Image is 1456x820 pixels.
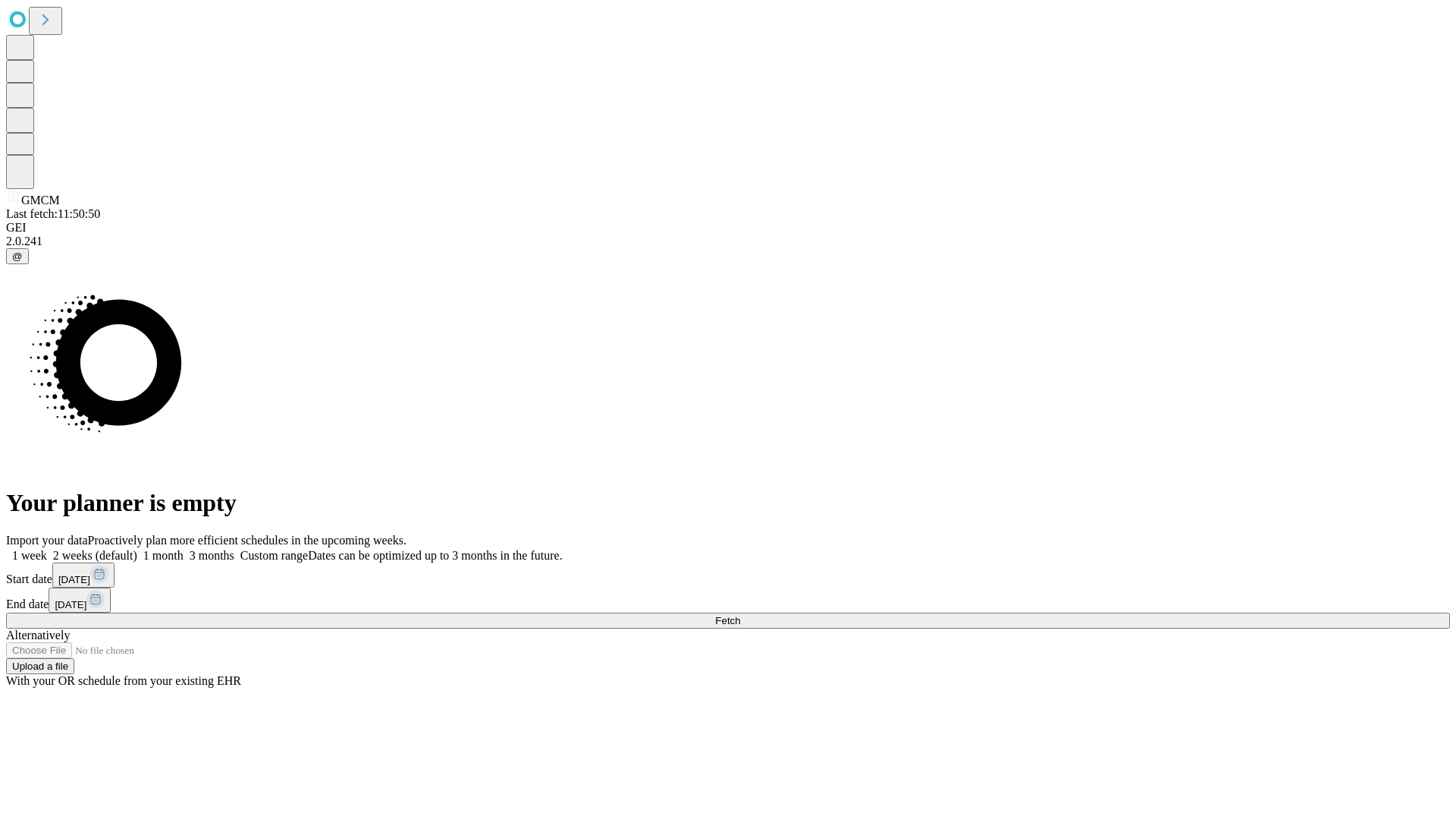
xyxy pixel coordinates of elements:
[6,658,74,674] button: Upload a file
[6,221,1450,235] div: GEI
[240,549,308,562] span: Custom range
[52,563,115,588] button: [DATE]
[715,615,740,626] span: Fetch
[6,613,1450,629] button: Fetch
[12,549,47,562] span: 1 week
[6,489,1450,517] h1: Your planner is empty
[6,629,70,642] span: Alternatively
[6,563,1450,588] div: Start date
[53,549,137,562] span: 2 weeks (default)
[12,251,23,262] span: @
[21,194,60,207] span: GMCM
[6,534,88,547] span: Import your data
[88,534,406,547] span: Proactively plan more efficient schedules in the upcoming weeks.
[6,248,29,264] button: @
[6,588,1450,613] div: End date
[49,588,111,613] button: [DATE]
[190,549,234,562] span: 3 months
[308,549,562,562] span: Dates can be optimized up to 3 months in the future.
[6,235,1450,248] div: 2.0.241
[58,574,90,585] span: [DATE]
[143,549,184,562] span: 1 month
[6,207,100,220] span: Last fetch: 11:50:50
[6,674,241,687] span: With your OR schedule from your existing EHR
[55,599,86,610] span: [DATE]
